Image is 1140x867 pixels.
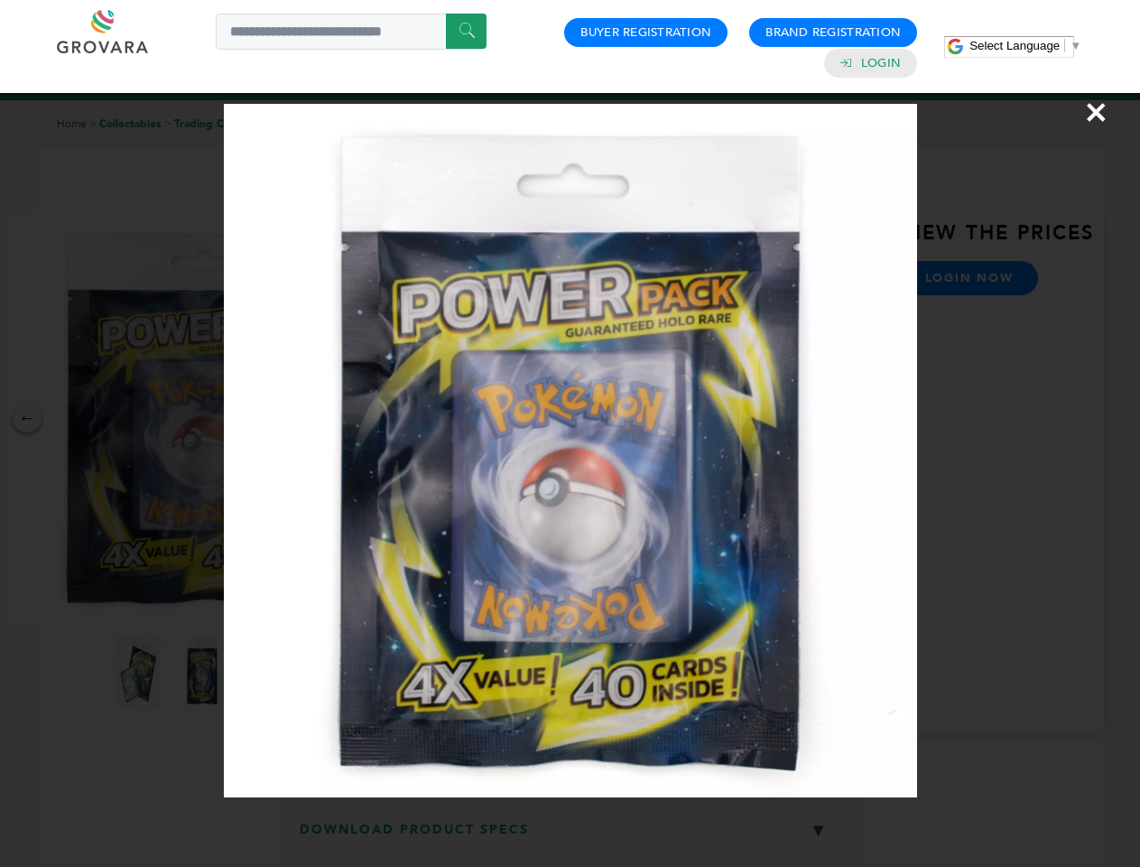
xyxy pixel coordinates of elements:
span: ▼ [1070,39,1081,52]
span: × [1084,87,1108,137]
img: Image Preview [224,104,917,797]
span: Select Language [969,39,1060,52]
a: Buyer Registration [580,24,711,41]
a: Brand Registration [765,24,901,41]
a: Select Language​ [969,39,1081,52]
input: Search a product or brand... [216,14,487,50]
a: Login [861,55,901,71]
